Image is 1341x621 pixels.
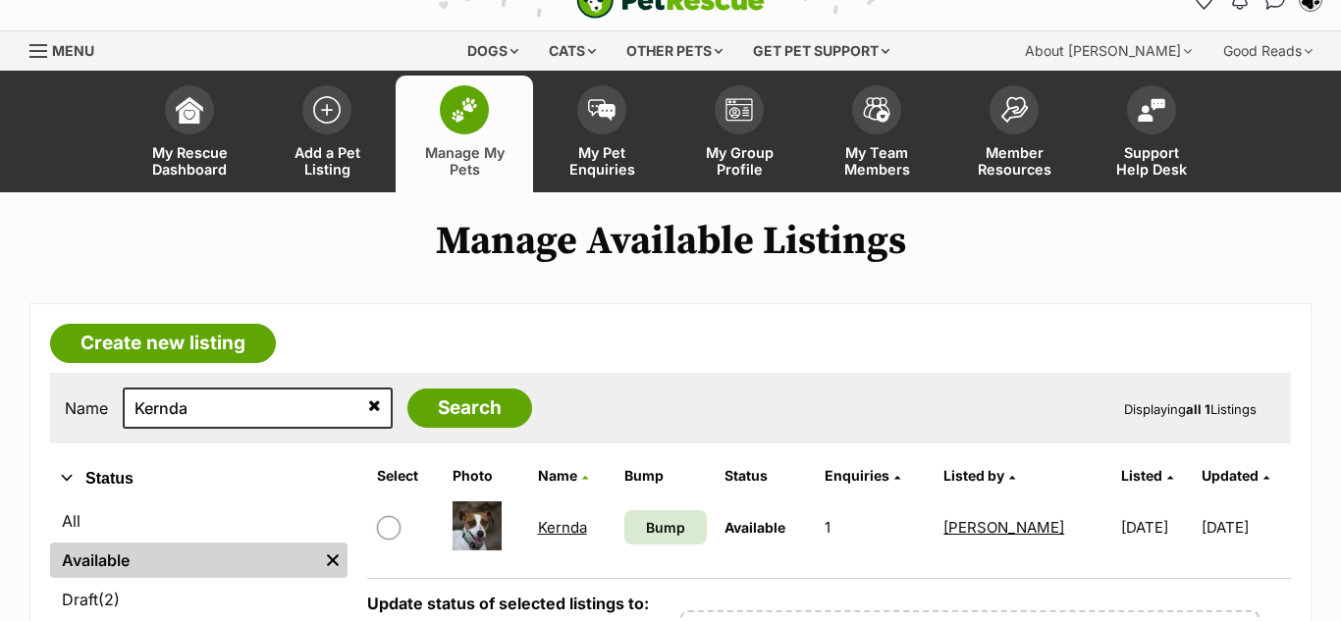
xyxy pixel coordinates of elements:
[121,76,258,192] a: My Rescue Dashboard
[145,144,234,178] span: My Rescue Dashboard
[558,144,646,178] span: My Pet Enquiries
[535,31,610,71] div: Cats
[451,97,478,123] img: manage-my-pets-icon-02211641906a0b7f246fdf0571729dbe1e7629f14944591b6c1af311fb30b64b.svg
[588,99,616,121] img: pet-enquiries-icon-7e3ad2cf08bfb03b45e93fb7055b45f3efa6380592205ae92323e6603595dc1f.svg
[1000,96,1028,123] img: member-resources-icon-8e73f808a243e03378d46382f2149f9095a855e16c252ad45f914b54edf8863c.svg
[943,467,1004,484] span: Listed by
[420,144,509,178] span: Manage My Pets
[832,144,921,178] span: My Team Members
[454,31,532,71] div: Dogs
[613,31,736,71] div: Other pets
[396,76,533,192] a: Manage My Pets
[50,543,318,578] a: Available
[943,467,1015,484] a: Listed by
[808,76,945,192] a: My Team Members
[176,96,203,124] img: dashboard-icon-eb2f2d2d3e046f16d808141f083e7271f6b2e854fb5c12c21221c1fb7104beca.svg
[538,518,587,537] a: Kernda
[50,503,348,539] a: All
[1083,76,1220,192] a: Support Help Desk
[1186,401,1210,417] strong: all 1
[724,519,785,536] span: Available
[717,460,815,492] th: Status
[65,399,108,417] label: Name
[1124,401,1257,417] span: Displaying Listings
[367,594,649,613] label: Update status of selected listings to:
[943,518,1064,537] a: [PERSON_NAME]
[29,31,108,67] a: Menu
[1121,467,1173,484] a: Listed
[538,467,588,484] a: Name
[369,460,442,492] th: Select
[739,31,903,71] div: Get pet support
[98,588,120,611] span: (2)
[1202,493,1289,561] td: [DATE]
[1209,31,1326,71] div: Good Reads
[825,467,900,484] a: Enquiries
[695,144,783,178] span: My Group Profile
[52,42,94,59] span: Menu
[1011,31,1206,71] div: About [PERSON_NAME]
[1138,98,1165,122] img: help-desk-icon-fdf02630f3aa405de69fd3d07c3f3aa587a6932b1a1747fa1d2bba05be0121f9.svg
[817,493,934,561] td: 1
[670,76,808,192] a: My Group Profile
[825,467,889,484] span: translation missing: en.admin.listings.index.attributes.enquiries
[258,76,396,192] a: Add a Pet Listing
[1121,467,1162,484] span: Listed
[445,460,528,492] th: Photo
[313,96,341,124] img: add-pet-listing-icon-0afa8454b4691262ce3f59096e99ab1cd57d4a30225e0717b998d2c9b9846f56.svg
[945,76,1083,192] a: Member Resources
[533,76,670,192] a: My Pet Enquiries
[50,324,276,363] a: Create new listing
[50,582,348,617] a: Draft
[538,467,577,484] span: Name
[970,144,1058,178] span: Member Resources
[283,144,371,178] span: Add a Pet Listing
[318,543,348,578] a: Remove filter
[624,510,707,544] a: Bump
[1107,144,1196,178] span: Support Help Desk
[863,97,890,123] img: team-members-icon-5396bd8760b3fe7c0b43da4ab00e1e3bb1a5d9ba89233759b79545d2d3fc5d0d.svg
[1202,467,1259,484] span: Updated
[1113,493,1201,561] td: [DATE]
[646,517,685,538] span: Bump
[1202,467,1269,484] a: Updated
[725,98,753,122] img: group-profile-icon-3fa3cf56718a62981997c0bc7e787c4b2cf8bcc04b72c1350f741eb67cf2f40e.svg
[50,466,348,492] button: Status
[407,388,532,428] input: Search
[617,460,715,492] th: Bump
